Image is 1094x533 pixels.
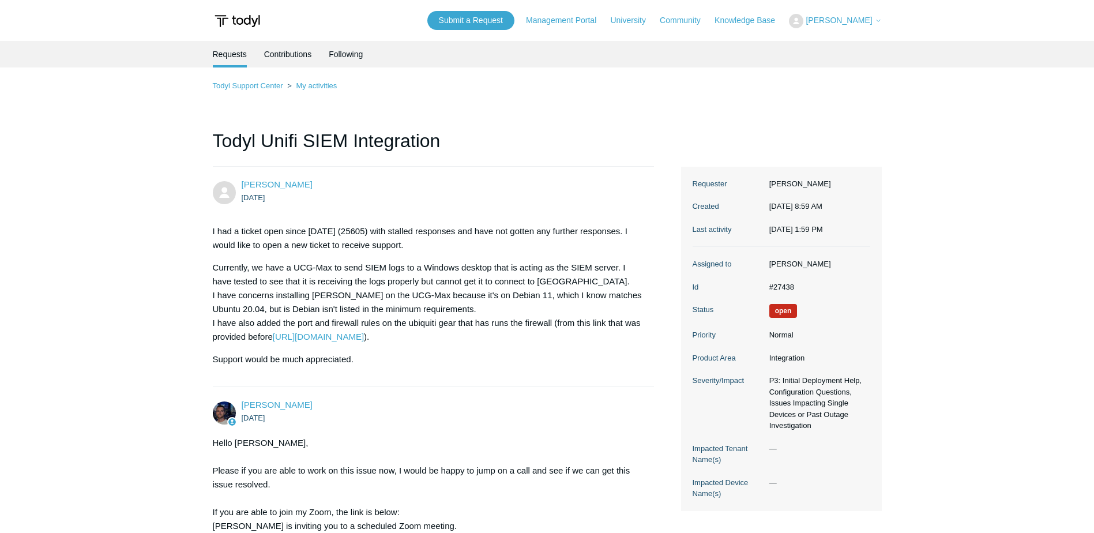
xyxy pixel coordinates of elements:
p: I had a ticket open since [DATE] (25605) with stalled responses and have not gotten any further r... [213,224,643,252]
dd: — [764,477,870,489]
a: University [610,14,657,27]
dd: Normal [764,329,870,341]
p: Support would be much appreciated. [213,352,643,366]
dd: — [764,443,870,455]
span: Rick Sunwoo [242,179,313,189]
dt: Priority [693,329,764,341]
dt: Severity/Impact [693,375,764,386]
dd: Integration [764,352,870,364]
time: 08/14/2025, 08:59 [769,202,822,211]
a: [PERSON_NAME] [242,179,313,189]
a: Management Portal [526,14,608,27]
button: [PERSON_NAME] [789,14,881,28]
dt: Status [693,304,764,316]
time: 08/15/2025, 13:59 [769,225,823,234]
span: Connor Davis [242,400,313,410]
li: My activities [285,81,337,90]
dt: Requester [693,178,764,190]
p: Currently, we have a UCG-Max to send SIEM logs to a Windows desktop that is acting as the SIEM se... [213,261,643,344]
a: Community [660,14,712,27]
img: Todyl Support Center Help Center home page [213,10,262,32]
a: Todyl Support Center [213,81,283,90]
time: 08/14/2025, 08:59 [242,193,265,202]
dt: Last activity [693,224,764,235]
span: We are working on a response for you [769,304,798,318]
dd: [PERSON_NAME] [764,178,870,190]
dt: Assigned to [693,258,764,270]
a: Following [329,41,363,67]
li: Todyl Support Center [213,81,285,90]
a: [URL][DOMAIN_NAME] [273,332,364,341]
dd: #27438 [764,281,870,293]
dt: Impacted Device Name(s) [693,477,764,500]
dd: P3: Initial Deployment Help, Configuration Questions, Issues Impacting Single Devices or Past Out... [764,375,870,431]
a: My activities [296,81,337,90]
dd: [PERSON_NAME] [764,258,870,270]
li: Requests [213,41,247,67]
dt: Id [693,281,764,293]
a: Submit a Request [427,11,514,30]
a: Knowledge Base [715,14,787,27]
dt: Impacted Tenant Name(s) [693,443,764,466]
a: [PERSON_NAME] [242,400,313,410]
h1: Todyl Unifi SIEM Integration [213,127,655,167]
a: Contributions [264,41,312,67]
span: [PERSON_NAME] [806,16,872,25]
time: 08/14/2025, 09:27 [242,414,265,422]
dt: Created [693,201,764,212]
dt: Product Area [693,352,764,364]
